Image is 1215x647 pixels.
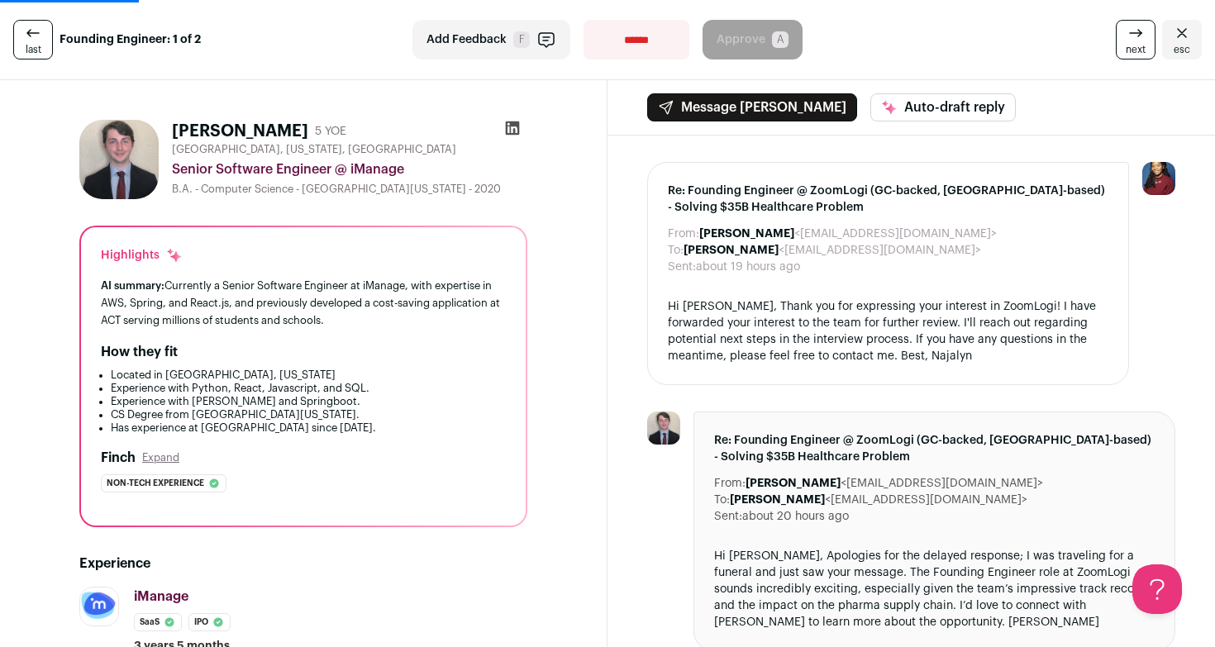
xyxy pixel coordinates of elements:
button: Message [PERSON_NAME] [647,93,857,121]
img: d35dfb7d64ad29b4140862d8cca8b8dc9b1ac56f62acdfa8ab6b23ab37d40774.jpg [80,588,118,626]
div: Hi [PERSON_NAME], Thank you for expressing your interest in ZoomLogi! I have forwarded your inter... [668,298,1108,364]
span: [GEOGRAPHIC_DATA], [US_STATE], [GEOGRAPHIC_DATA] [172,143,456,156]
div: Senior Software Engineer @ iManage [172,159,527,179]
dt: To: [668,242,684,259]
button: Auto-draft reply [870,93,1016,121]
span: F [513,31,530,48]
li: Experience with [PERSON_NAME] and Springboot. [111,395,506,408]
b: [PERSON_NAME] [746,478,841,489]
dd: about 20 hours ago [742,508,849,525]
a: last [13,20,53,59]
img: 10010497-medium_jpg [1142,162,1175,195]
dd: <[EMAIL_ADDRESS][DOMAIN_NAME]> [746,475,1043,492]
li: Experience with Python, React, Javascript, and SQL. [111,382,506,395]
li: IPO [188,613,231,631]
div: Hi [PERSON_NAME], Apologies for the delayed response; I was traveling for a funeral and just saw ... [714,548,1155,630]
li: SaaS [134,613,182,631]
h2: Experience [79,554,527,573]
div: Currently a Senior Software Engineer at iManage, with expertise in AWS, Spring, and React.js, and... [101,277,506,329]
b: [PERSON_NAME] [730,494,825,506]
dt: To: [714,492,730,508]
iframe: Help Scout Beacon - Open [1132,564,1182,614]
dt: Sent: [668,259,696,275]
a: Close [1162,20,1202,59]
a: next [1116,20,1155,59]
div: 5 YOE [315,123,346,140]
li: Has experience at [GEOGRAPHIC_DATA] since [DATE]. [111,421,506,435]
b: [PERSON_NAME] [684,245,779,256]
span: last [26,43,41,56]
dd: <[EMAIL_ADDRESS][DOMAIN_NAME]> [699,226,997,242]
dd: <[EMAIL_ADDRESS][DOMAIN_NAME]> [730,492,1027,508]
dd: about 19 hours ago [696,259,800,275]
h2: Finch [101,448,136,468]
span: Add Feedback [426,31,507,48]
dt: Sent: [714,508,742,525]
img: 264a2442c45fd979aeb5e9f0749d86fa7b72dc7e2dc8e3c07d5a132cfcc9eb03.jpg [79,120,159,199]
span: esc [1174,43,1190,56]
span: AI summary: [101,280,164,291]
div: B.A. - Computer Science - [GEOGRAPHIC_DATA][US_STATE] - 2020 [172,183,527,196]
div: Highlights [101,247,183,264]
span: next [1126,43,1146,56]
li: Located in [GEOGRAPHIC_DATA], [US_STATE] [111,369,506,382]
h2: How they fit [101,342,178,362]
img: 264a2442c45fd979aeb5e9f0749d86fa7b72dc7e2dc8e3c07d5a132cfcc9eb03.jpg [647,412,680,445]
button: Add Feedback F [412,20,570,59]
dd: <[EMAIL_ADDRESS][DOMAIN_NAME]> [684,242,981,259]
span: Non-tech experience [107,475,204,492]
button: Expand [142,451,179,464]
b: [PERSON_NAME] [699,228,794,240]
span: Re: Founding Engineer @ ZoomLogi (GC-backed, [GEOGRAPHIC_DATA]-based) - Solving $35B Healthcare P... [714,432,1155,465]
strong: Founding Engineer: 1 of 2 [60,31,201,48]
span: Re: Founding Engineer @ ZoomLogi (GC-backed, [GEOGRAPHIC_DATA]-based) - Solving $35B Healthcare P... [668,183,1108,216]
li: CS Degree from [GEOGRAPHIC_DATA][US_STATE]. [111,408,506,421]
span: iManage [134,590,188,603]
dt: From: [714,475,746,492]
h1: [PERSON_NAME] [172,120,308,143]
dt: From: [668,226,699,242]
